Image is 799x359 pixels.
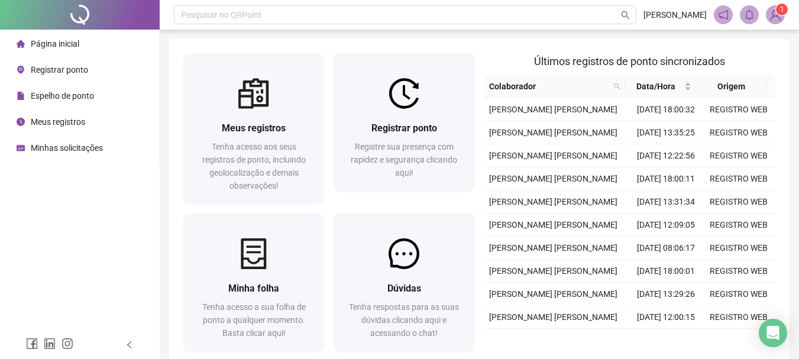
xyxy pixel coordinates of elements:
td: [DATE] 13:31:34 [630,190,703,214]
span: Registrar ponto [371,122,437,134]
span: bell [744,9,755,20]
td: REGISTRO WEB [703,144,775,167]
span: linkedin [44,338,56,350]
span: Tenha acesso aos seus registros de ponto, incluindo geolocalização e demais observações! [202,142,306,190]
td: REGISTRO WEB [703,260,775,283]
span: Espelho de ponto [31,91,94,101]
td: [DATE] 08:06:17 [630,237,703,260]
span: notification [718,9,729,20]
td: REGISTRO WEB [703,283,775,306]
td: REGISTRO WEB [703,214,775,237]
span: [PERSON_NAME] [PERSON_NAME] [489,105,617,114]
td: [DATE] 18:00:32 [630,98,703,121]
span: [PERSON_NAME] [PERSON_NAME] [489,289,617,299]
span: facebook [26,338,38,350]
th: Data/Hora [625,75,696,98]
span: [PERSON_NAME] [PERSON_NAME] [489,220,617,229]
span: Meus registros [31,117,85,127]
th: Origem [696,75,766,98]
span: Últimos registros de ponto sincronizados [534,55,725,67]
span: 1 [780,5,784,14]
td: [DATE] 13:29:26 [630,283,703,306]
span: search [621,11,630,20]
span: Tenha respostas para as suas dúvidas clicando aqui e acessando o chat! [349,302,459,338]
a: DúvidasTenha respostas para as suas dúvidas clicando aqui e acessando o chat! [334,214,474,351]
span: schedule [17,144,25,152]
span: Data/Hora [630,80,681,93]
td: [DATE] 12:00:15 [630,306,703,329]
span: Meus registros [222,122,286,134]
span: [PERSON_NAME] [643,8,707,21]
span: [PERSON_NAME] [PERSON_NAME] [489,243,617,253]
td: REGISTRO WEB [703,167,775,190]
td: [DATE] 18:00:01 [630,260,703,283]
td: [DATE] 08:12:11 [630,329,703,352]
span: file [17,92,25,100]
span: instagram [62,338,73,350]
td: [DATE] 12:22:56 [630,144,703,167]
span: [PERSON_NAME] [PERSON_NAME] [489,174,617,183]
td: REGISTRO WEB [703,121,775,144]
td: REGISTRO WEB [703,306,775,329]
span: environment [17,66,25,74]
span: Registre sua presença com rapidez e segurança clicando aqui! [351,142,457,177]
span: Registrar ponto [31,65,88,75]
span: [PERSON_NAME] [PERSON_NAME] [489,266,617,276]
td: [DATE] 18:00:11 [630,167,703,190]
span: Colaborador [489,80,609,93]
a: Registrar pontoRegistre sua presença com rapidez e segurança clicando aqui! [334,53,474,191]
img: 89834 [766,6,784,24]
span: Tenha acesso a sua folha de ponto a qualquer momento. Basta clicar aqui! [202,302,306,338]
span: left [125,341,134,349]
span: Página inicial [31,39,79,48]
td: REGISTRO WEB [703,98,775,121]
span: home [17,40,25,48]
sup: Atualize o seu contato no menu Meus Dados [776,4,788,15]
td: REGISTRO WEB [703,190,775,214]
span: search [613,83,620,90]
span: clock-circle [17,118,25,126]
td: REGISTRO WEB [703,237,775,260]
div: Open Intercom Messenger [759,319,787,347]
span: [PERSON_NAME] [PERSON_NAME] [489,151,617,160]
td: [DATE] 12:09:05 [630,214,703,237]
a: Minha folhaTenha acesso a sua folha de ponto a qualquer momento. Basta clicar aqui! [183,214,324,351]
span: Minhas solicitações [31,143,103,153]
td: [DATE] 13:35:25 [630,121,703,144]
span: [PERSON_NAME] [PERSON_NAME] [489,197,617,206]
span: Dúvidas [387,283,421,294]
span: search [611,77,623,95]
td: REGISTRO WEB [703,329,775,352]
a: Meus registrosTenha acesso aos seus registros de ponto, incluindo geolocalização e demais observa... [183,53,324,204]
span: Minha folha [228,283,279,294]
span: [PERSON_NAME] [PERSON_NAME] [489,312,617,322]
span: [PERSON_NAME] [PERSON_NAME] [489,128,617,137]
